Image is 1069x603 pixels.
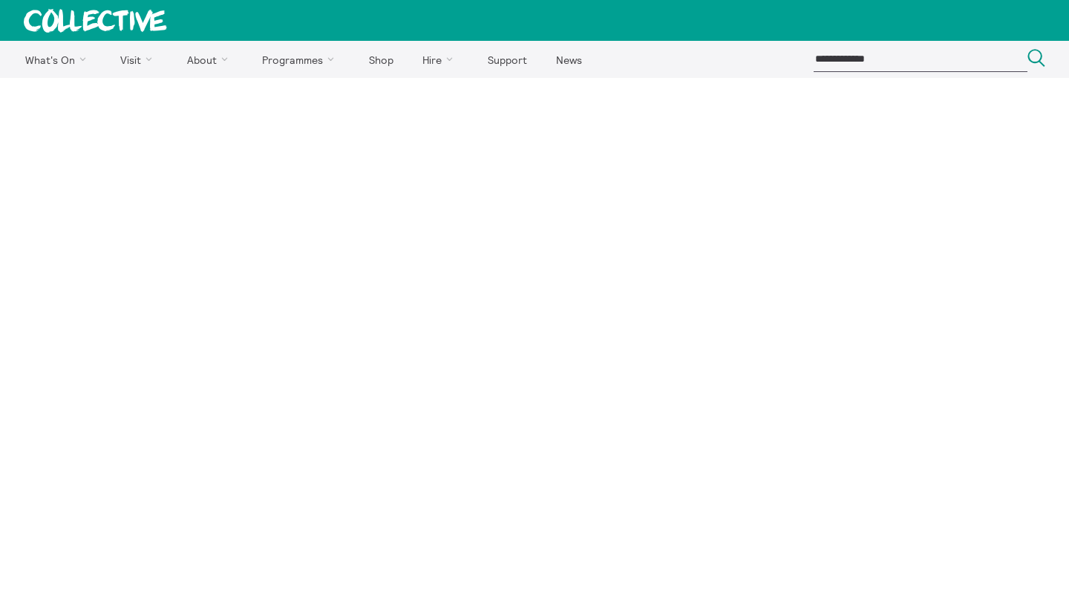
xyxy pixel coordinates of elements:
[410,41,472,78] a: Hire
[108,41,171,78] a: Visit
[249,41,353,78] a: Programmes
[174,41,246,78] a: About
[12,41,105,78] a: What's On
[474,41,540,78] a: Support
[356,41,406,78] a: Shop
[543,41,595,78] a: News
